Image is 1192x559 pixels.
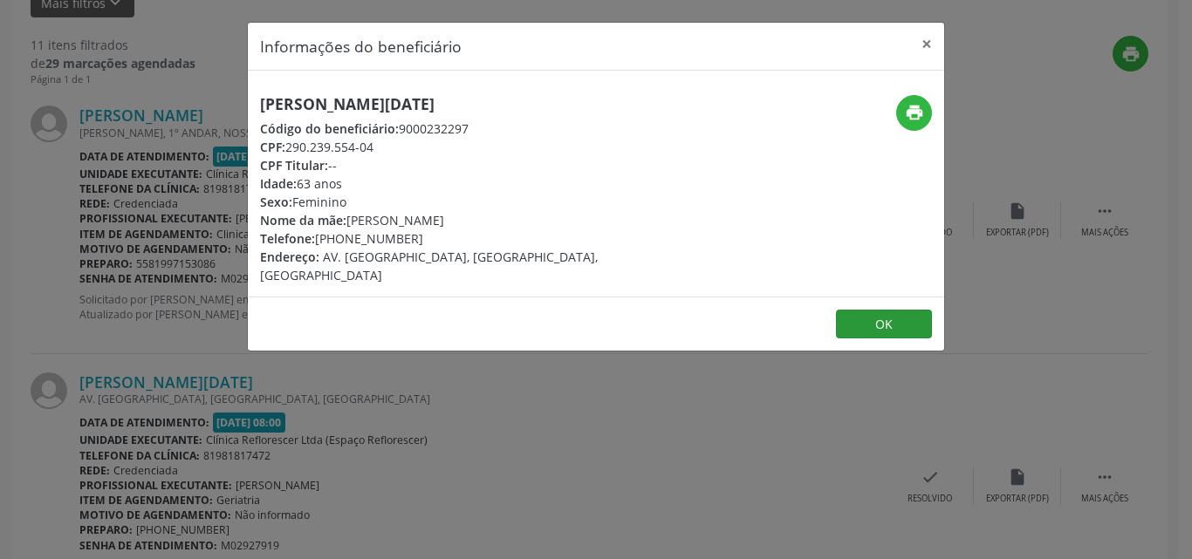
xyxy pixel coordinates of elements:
h5: [PERSON_NAME][DATE] [260,95,700,113]
span: Endereço: [260,249,319,265]
button: Close [909,23,944,65]
div: [PERSON_NAME] [260,211,700,229]
div: [PHONE_NUMBER] [260,229,700,248]
span: CPF: [260,139,285,155]
span: Telefone: [260,230,315,247]
span: CPF Titular: [260,157,328,174]
span: Sexo: [260,194,292,210]
div: 9000232297 [260,119,700,138]
span: Idade: [260,175,297,192]
div: 63 anos [260,174,700,193]
button: OK [836,310,932,339]
span: Código do beneficiário: [260,120,399,137]
h5: Informações do beneficiário [260,35,462,58]
div: -- [260,156,700,174]
span: Nome da mãe: [260,212,346,228]
div: Feminino [260,193,700,211]
div: 290.239.554-04 [260,138,700,156]
button: print [896,95,932,131]
i: print [905,103,924,122]
span: AV. [GEOGRAPHIC_DATA], [GEOGRAPHIC_DATA], [GEOGRAPHIC_DATA] [260,249,598,283]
